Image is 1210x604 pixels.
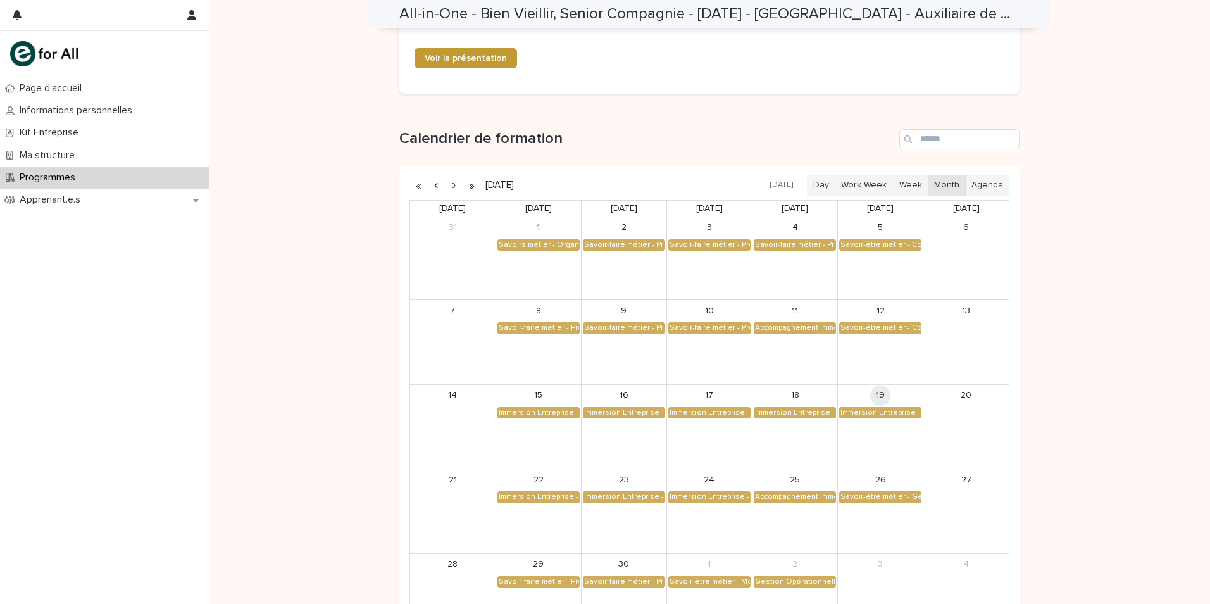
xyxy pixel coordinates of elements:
[840,240,921,250] div: Savoir-être métier - Collaboration avec l’équipe d’aidants
[870,218,890,238] a: September 5, 2025
[528,218,549,238] a: September 1, 2025
[410,300,496,384] td: September 7, 2025
[410,217,496,300] td: August 31, 2025
[15,127,89,139] p: Kit Entreprise
[496,300,581,384] td: September 8, 2025
[870,555,890,575] a: October 3, 2025
[581,469,666,553] td: September 23, 2025
[956,555,976,575] a: October 4, 2025
[445,175,463,196] button: Next month
[899,129,1020,149] input: Search
[838,217,923,300] td: September 5, 2025
[666,469,752,553] td: September 24, 2025
[956,386,976,406] a: September 20, 2025
[666,217,752,300] td: September 3, 2025
[785,301,805,321] a: September 11, 2025
[528,555,549,575] a: September 29, 2025
[779,201,811,217] a: Thursday
[15,104,142,116] p: Informations personnelles
[581,217,666,300] td: September 2, 2025
[583,408,664,418] div: Immersion Entreprise - Immersion tutorée
[581,384,666,469] td: September 16, 2025
[923,300,1009,384] td: September 13, 2025
[480,180,514,190] h2: [DATE]
[498,492,579,502] div: Immersion Entreprise - Immersion tutorée
[785,555,805,575] a: October 2, 2025
[614,555,634,575] a: September 30, 2025
[699,470,720,490] a: September 24, 2025
[425,54,507,63] span: Voir la présentation
[498,408,579,418] div: Immersion Entreprise - Immersion tutorée
[498,577,579,587] div: Savoir-faire métier - Préparation au CCP2
[442,218,463,238] a: August 31, 2025
[807,175,835,196] button: Day
[437,201,468,217] a: Sunday
[923,469,1009,553] td: September 27, 2025
[754,408,835,418] div: Immersion Entreprise - Immersion tutorée
[442,386,463,406] a: September 14, 2025
[785,218,805,238] a: September 4, 2025
[498,240,579,250] div: Savoirs métier - Organisation et gestion des interventions quotidiennes
[669,577,750,587] div: Savoir-être métier - Mobilisation et valorisation de ses forces et talents
[442,301,463,321] a: September 7, 2025
[399,5,1014,23] h2: All-in-One - Bien Vieillir, Senior Compagnie - [DATE] - [GEOGRAPHIC_DATA] - Auxiliaire de vie
[669,408,750,418] div: Immersion Entreprise - Immersion tutorée
[15,172,85,184] p: Programmes
[614,301,634,321] a: September 9, 2025
[835,175,893,196] button: Work Week
[583,577,664,587] div: Savoir-faire métier - Préparation au CCP2
[928,175,966,196] button: Month
[581,300,666,384] td: September 9, 2025
[15,194,90,206] p: Apprenant.e.s
[838,384,923,469] td: September 19, 2025
[666,384,752,469] td: September 17, 2025
[427,175,445,196] button: Previous month
[764,176,799,194] button: [DATE]
[614,218,634,238] a: September 2, 2025
[669,492,750,502] div: Immersion Entreprise - Immersion tutorée
[498,323,579,333] div: Savoir-faire métier - Préparation au CCP2
[923,217,1009,300] td: September 6, 2025
[923,384,1009,469] td: September 20, 2025
[752,217,838,300] td: September 4, 2025
[840,408,921,418] div: Immersion Entreprise - Immersion tutorée
[669,240,750,250] div: Savoir-faire métier - Préparation au CCP2
[754,577,835,587] div: Gestion Opérationnelle - Cérémonie de Clôture
[496,469,581,553] td: September 22, 2025
[699,386,720,406] a: September 17, 2025
[951,201,982,217] a: Saturday
[699,301,720,321] a: September 10, 2025
[463,175,480,196] button: Next year
[785,470,805,490] a: September 25, 2025
[10,41,78,66] img: mHINNnv7SNCQZijbaqql
[864,201,896,217] a: Friday
[666,300,752,384] td: September 10, 2025
[523,201,554,217] a: Monday
[496,384,581,469] td: September 15, 2025
[754,240,835,250] div: Savoir-faire métier - Préparation au CCP2
[870,470,890,490] a: September 26, 2025
[870,301,890,321] a: September 12, 2025
[399,130,894,148] h1: Calendrier de formation
[442,555,463,575] a: September 28, 2025
[752,384,838,469] td: September 18, 2025
[752,300,838,384] td: September 11, 2025
[840,492,921,502] div: Savoir-être métier - Gestion du stress et des situations de crise avec les personnes accompagnées
[583,492,664,502] div: Immersion Entreprise - Immersion tutorée
[694,201,725,217] a: Wednesday
[614,386,634,406] a: September 16, 2025
[956,301,976,321] a: September 13, 2025
[754,492,835,502] div: Accompagnement Immersion - Retour de l'immersion tutorée
[870,386,890,406] a: September 19, 2025
[838,300,923,384] td: September 12, 2025
[528,470,549,490] a: September 22, 2025
[752,469,838,553] td: September 25, 2025
[669,323,750,333] div: Savoir-faire métier - Préparation au CCP2
[442,470,463,490] a: September 21, 2025
[410,384,496,469] td: September 14, 2025
[583,323,664,333] div: Savoir-faire métier - Préparation au CCP2
[614,470,634,490] a: September 23, 2025
[410,469,496,553] td: September 21, 2025
[838,469,923,553] td: September 26, 2025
